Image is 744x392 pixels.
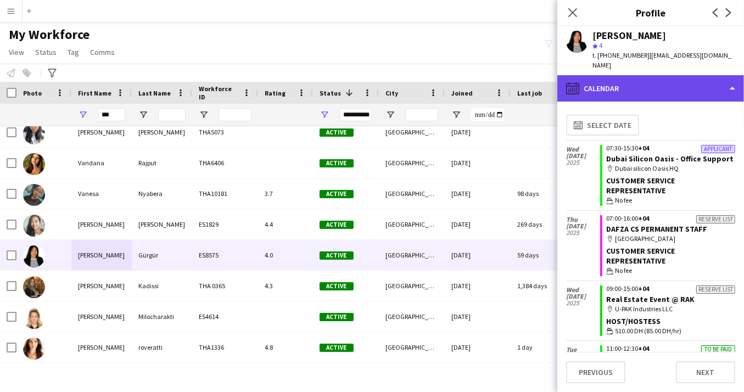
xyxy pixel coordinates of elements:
[192,240,258,270] div: ES8575
[451,110,461,120] button: Open Filter Menu
[566,229,600,236] span: 2025
[258,209,313,239] div: 4.4
[566,216,600,223] span: Thu
[199,110,209,120] button: Open Filter Menu
[607,234,735,244] div: [GEOGRAPHIC_DATA]
[566,361,625,383] button: Previous
[132,209,192,239] div: [PERSON_NAME]
[616,326,682,336] span: 510.00 DH (85.00 DH/hr)
[445,301,511,332] div: [DATE]
[320,221,354,229] span: Active
[63,45,83,59] a: Tag
[607,164,735,173] div: Dubai silicon Oasis HQ
[132,271,192,301] div: Kadissi
[320,344,354,352] span: Active
[4,45,29,59] a: View
[639,284,650,293] span: +04
[23,307,45,329] img: Vanessa Milocharakti
[379,209,445,239] div: [GEOGRAPHIC_DATA]
[23,276,45,298] img: Vanessa Kadissi
[258,271,313,301] div: 4.3
[517,89,542,97] span: Last job
[445,332,511,362] div: [DATE]
[192,117,258,147] div: THA5073
[379,148,445,178] div: [GEOGRAPHIC_DATA]
[258,178,313,209] div: 3.7
[607,176,735,195] div: Customer Service Representative
[445,271,511,301] div: [DATE]
[607,154,734,164] a: Dubai Silicon Oasis - Office Support
[138,89,171,97] span: Last Name
[592,51,650,59] span: t. [PHONE_NUMBER]
[71,209,132,239] div: [PERSON_NAME]
[696,215,735,223] div: Reserve list
[607,246,735,266] div: Customer Service Representative
[192,209,258,239] div: ES1829
[405,108,438,121] input: City Filter Input
[445,148,511,178] div: [DATE]
[379,117,445,147] div: [GEOGRAPHIC_DATA]
[566,346,600,353] span: Tue
[320,282,354,290] span: Active
[23,89,42,97] span: Photo
[23,122,45,144] img: Shivani Parihar
[607,316,735,326] div: Host/Hostess
[607,304,735,314] div: U-PAK Industries LLC
[90,47,115,57] span: Comms
[71,301,132,332] div: [PERSON_NAME]
[71,178,132,209] div: Vanesa
[445,117,511,147] div: [DATE]
[607,294,695,304] a: Real Estate Event @ RAK
[71,332,132,362] div: [PERSON_NAME]
[592,51,731,69] span: | [EMAIL_ADDRESS][DOMAIN_NAME]
[566,146,600,153] span: Wed
[599,41,602,49] span: 4
[511,271,577,301] div: 1,384 days
[607,145,735,152] div: 07:30-15:30
[78,110,88,120] button: Open Filter Menu
[379,178,445,209] div: [GEOGRAPHIC_DATA]
[192,332,258,362] div: THA1336
[557,5,744,20] h3: Profile
[71,240,132,270] div: [PERSON_NAME]
[9,47,24,57] span: View
[445,178,511,209] div: [DATE]
[566,287,600,293] span: Wed
[320,159,354,167] span: Active
[607,224,708,234] a: DAFZA CS PERMANENT STAFF
[132,301,192,332] div: Milocharakti
[566,223,600,229] span: [DATE]
[265,89,286,97] span: Rating
[592,31,666,41] div: [PERSON_NAME]
[132,178,192,209] div: Nyabera
[132,332,192,362] div: roveratti
[676,361,735,383] button: Next
[511,332,577,362] div: 1 day
[71,148,132,178] div: Vandana
[379,301,445,332] div: [GEOGRAPHIC_DATA]
[68,47,79,57] span: Tag
[158,108,186,121] input: Last Name Filter Input
[23,245,45,267] img: Vanessa Gürgür
[566,159,600,166] span: 2025
[98,108,125,121] input: First Name Filter Input
[320,313,354,321] span: Active
[566,293,600,300] span: [DATE]
[86,45,119,59] a: Comms
[192,178,258,209] div: THA10181
[78,89,111,97] span: First Name
[258,332,313,362] div: 4.8
[35,47,57,57] span: Status
[696,285,735,294] div: Reserve list
[701,145,735,153] div: Applicant
[199,85,238,101] span: Workforce ID
[219,108,251,121] input: Workforce ID Filter Input
[320,251,354,260] span: Active
[132,240,192,270] div: Gürgür
[23,338,45,360] img: vanessa roveratti
[258,240,313,270] div: 4.0
[616,266,633,276] span: No fee
[132,148,192,178] div: Rajput
[616,195,633,205] span: No fee
[9,26,89,43] span: My Workforce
